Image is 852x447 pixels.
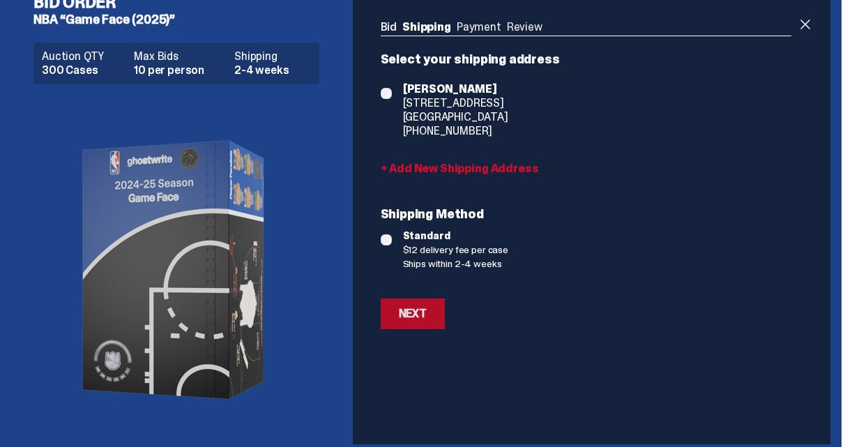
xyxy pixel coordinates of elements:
span: [STREET_ADDRESS] [403,96,508,110]
dt: Auction QTY [42,51,125,62]
a: Shipping [402,20,451,34]
h5: NBA “Game Face (2025)” [33,13,330,26]
span: Standard [403,229,791,243]
a: Bid [381,20,397,34]
dd: 2-4 weeks [234,65,311,76]
div: Next [399,308,427,319]
img: product image [37,96,316,444]
span: [GEOGRAPHIC_DATA] [403,110,508,124]
a: + Add New Shipping Address [381,163,791,174]
p: Shipping Method [381,208,791,220]
a: Payment [457,20,501,34]
dt: Shipping [234,51,311,62]
span: [PHONE_NUMBER] [403,124,508,138]
dt: Max Bids [134,51,226,62]
span: Ships within 2-4 weeks [403,257,791,271]
span: [PERSON_NAME] [403,82,508,96]
p: Select your shipping address [381,53,791,66]
dd: 300 Cases [42,65,125,76]
button: Next [381,298,445,329]
span: $12 delivery fee per case [403,243,791,257]
dd: 10 per person [134,65,226,76]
